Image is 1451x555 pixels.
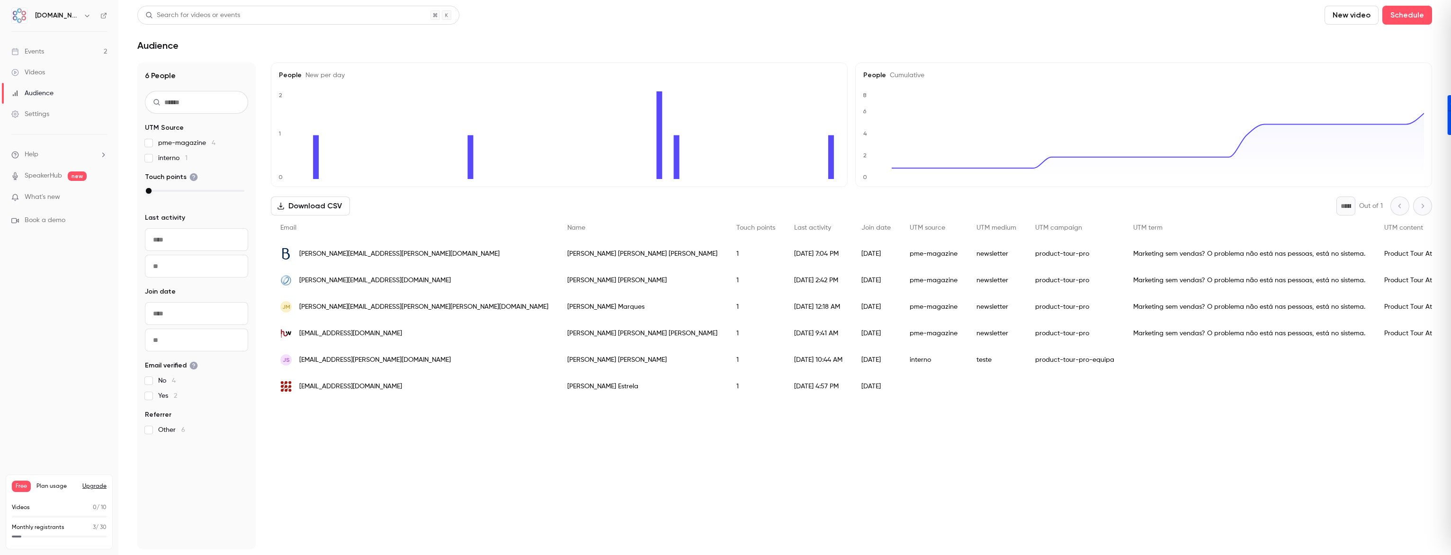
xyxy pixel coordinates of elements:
[146,188,152,194] div: max
[976,224,1016,231] span: UTM medium
[145,70,248,81] h1: 6 People
[93,505,97,510] span: 0
[727,267,785,294] div: 1
[852,294,900,320] div: [DATE]
[299,249,500,259] span: [PERSON_NAME][EMAIL_ADDRESS][PERSON_NAME][DOMAIN_NAME]
[785,320,852,347] div: [DATE] 9:41 AM
[158,138,215,148] span: pme-magazine
[25,215,65,225] span: Book a demo
[852,320,900,347] div: [DATE]
[280,275,292,286] img: iapmei.pt
[93,525,96,530] span: 3
[145,213,185,223] span: Last activity
[863,152,867,159] text: 2
[863,174,867,180] text: 0
[11,68,45,77] div: Videos
[1325,6,1379,25] button: New video
[158,153,188,163] span: interno
[558,294,727,320] div: [PERSON_NAME] Marques
[900,294,967,320] div: pme-magazine
[299,382,402,392] span: [EMAIL_ADDRESS][DOMAIN_NAME]
[299,276,451,286] span: [PERSON_NAME][EMAIL_ADDRESS][DOMAIN_NAME]
[727,347,785,373] div: 1
[93,523,107,532] p: / 30
[278,130,281,137] text: 1
[863,92,867,98] text: 8
[25,192,60,202] span: What's new
[12,8,27,23] img: AMT.Group
[282,303,290,311] span: JM
[1384,224,1423,231] span: UTM content
[212,140,215,146] span: 4
[1124,320,1375,347] div: Marketing sem vendas? O problema não está nas pessoas, está no sistema.
[158,376,176,385] span: No
[279,92,282,98] text: 2
[967,347,1026,373] div: teste
[1026,347,1124,373] div: product-tour-pro-equipa
[967,267,1026,294] div: newsletter
[863,108,867,115] text: 6
[900,267,967,294] div: pme-magazine
[785,267,852,294] div: [DATE] 2:42 PM
[12,481,31,492] span: Free
[299,329,402,339] span: [EMAIL_ADDRESS][DOMAIN_NAME]
[145,10,240,20] div: Search for videos or events
[283,356,290,364] span: JS
[36,483,77,490] span: Plan usage
[1124,294,1375,320] div: Marketing sem vendas? O problema não está nas pessoas, está no sistema.
[11,47,44,56] div: Events
[967,320,1026,347] div: newsletter
[145,172,198,182] span: Touch points
[12,503,30,512] p: Videos
[1026,267,1124,294] div: product-tour-pro
[852,267,900,294] div: [DATE]
[174,393,177,399] span: 2
[302,72,345,79] span: New per day
[278,174,283,180] text: 0
[1124,267,1375,294] div: Marketing sem vendas? O problema não está nas pessoas, está no sistema.
[863,71,1424,80] h5: People
[852,241,900,267] div: [DATE]
[145,287,176,296] span: Join date
[279,71,840,80] h5: People
[736,224,775,231] span: Touch points
[900,320,967,347] div: pme-magazine
[25,150,38,160] span: Help
[181,427,185,433] span: 6
[967,294,1026,320] div: newsletter
[785,373,852,400] div: [DATE] 4:57 PM
[785,347,852,373] div: [DATE] 10:44 AM
[794,224,831,231] span: Last activity
[1026,294,1124,320] div: product-tour-pro
[1026,320,1124,347] div: product-tour-pro
[137,40,179,51] h1: Audience
[280,248,292,260] img: basilaris.com
[158,425,185,435] span: Other
[299,302,548,312] span: [PERSON_NAME][EMAIL_ADDRESS][PERSON_NAME][PERSON_NAME][DOMAIN_NAME]
[35,11,80,20] h6: [DOMAIN_NAME]
[271,197,350,215] button: Download CSV
[145,123,184,133] span: UTM Source
[12,523,64,532] p: Monthly registrants
[145,361,198,370] span: Email verified
[558,347,727,373] div: [PERSON_NAME] [PERSON_NAME]
[558,241,727,267] div: [PERSON_NAME] [PERSON_NAME] [PERSON_NAME]
[82,483,107,490] button: Upgrade
[910,224,945,231] span: UTM source
[93,503,107,512] p: / 10
[11,150,107,160] li: help-dropdown-opener
[280,381,292,392] img: amt.group
[11,109,49,119] div: Settings
[1359,201,1383,211] p: Out of 1
[558,320,727,347] div: [PERSON_NAME] [PERSON_NAME] [PERSON_NAME]
[558,267,727,294] div: [PERSON_NAME] [PERSON_NAME]
[172,377,176,384] span: 4
[1026,241,1124,267] div: product-tour-pro
[727,320,785,347] div: 1
[1124,241,1375,267] div: Marketing sem vendas? O problema não está nas pessoas, está no sistema.
[145,410,171,420] span: Referrer
[1133,224,1163,231] span: UTM term
[727,241,785,267] div: 1
[1035,224,1082,231] span: UTM campaign
[299,355,451,365] span: [EMAIL_ADDRESS][PERSON_NAME][DOMAIN_NAME]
